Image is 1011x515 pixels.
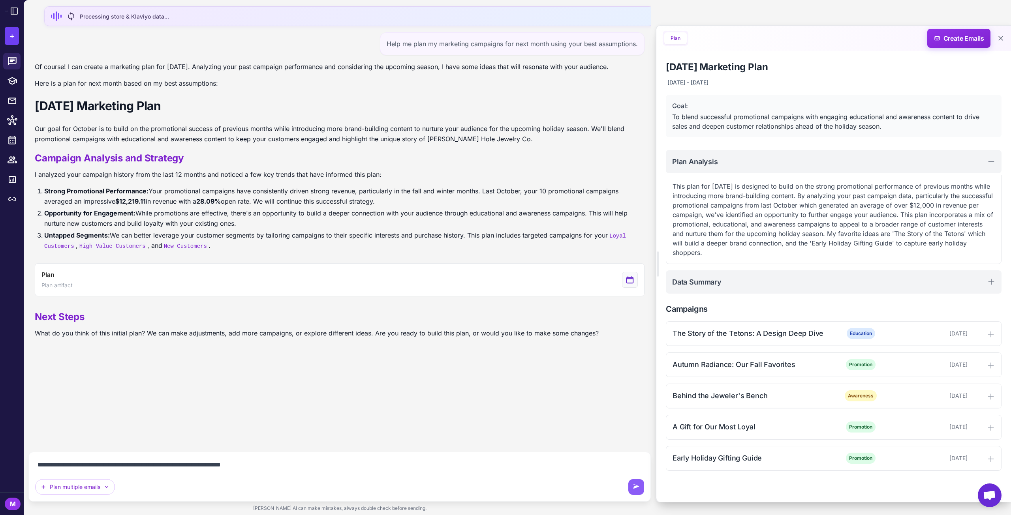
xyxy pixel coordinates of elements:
span: Create Emails [925,29,994,48]
div: [DATE] [889,391,968,400]
div: [DATE] [889,454,968,463]
span: Awareness [845,390,877,401]
button: Create Emails [927,29,990,48]
div: Autumn Radiance: Our Fall Favorites [673,359,832,370]
div: Help me plan my marketing campaigns for next month using your best assumptions. [380,32,645,55]
h2: Plan Analysis [672,156,718,167]
span: Promotion [846,453,876,464]
h1: [DATE] Marketing Plan [666,61,1002,73]
div: Open chat [978,483,1002,507]
strong: 28.09% [196,197,221,205]
div: [DATE] - [DATE] [666,77,710,88]
li: Your promotional campaigns have consistently driven strong revenue, particularly in the fall and ... [44,186,645,206]
p: I analyzed your campaign history from the last 12 months and noticed a few key trends that have i... [35,169,645,180]
button: Plan [664,32,687,44]
p: Of course! I can create a marketing plan for [DATE]. Analyzing your past campaign performance and... [35,62,645,72]
h2: Campaign Analysis and Strategy [35,152,645,165]
div: To blend successful promotional campaigns with engaging educational and awareness content to driv... [672,112,995,131]
span: Promotion [846,421,876,433]
div: Goal: [672,101,995,110]
div: A Gift for Our Most Loyal [673,421,832,432]
h2: Data Summary [672,277,722,287]
p: What do you think of this initial plan? We can make adjustments, add more campaigns, or explore d... [35,328,599,338]
div: Early Holiday Gifting Guide [673,453,832,463]
h2: Next Steps [35,311,599,323]
p: Our goal for October is to build on the promotional success of previous months while introducing ... [35,124,645,144]
div: [DATE] [889,329,968,338]
p: Here is a plan for next month based on my best assumptions: [35,78,645,88]
span: Education [847,328,875,339]
p: This plan for [DATE] is designed to build on the strong promotional performance of previous month... [673,182,995,257]
h2: Campaigns [666,303,1002,315]
li: While promotions are effective, there's an opportunity to build a deeper connection with your aud... [44,208,645,228]
h1: [DATE] Marketing Plan [35,98,645,117]
div: Behind the Jeweler's Bench [673,390,832,401]
li: We can better leverage your customer segments by tailoring campaigns to their specific interests ... [44,230,645,251]
div: [PERSON_NAME] AI can make mistakes, always double check before sending. [28,502,651,515]
span: Promotion [846,359,876,370]
div: [DATE] [889,423,968,431]
div: [DATE] [889,360,968,369]
button: View generated Plan [35,263,645,296]
div: The Story of the Tetons: A Design Deep Dive [673,328,832,339]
